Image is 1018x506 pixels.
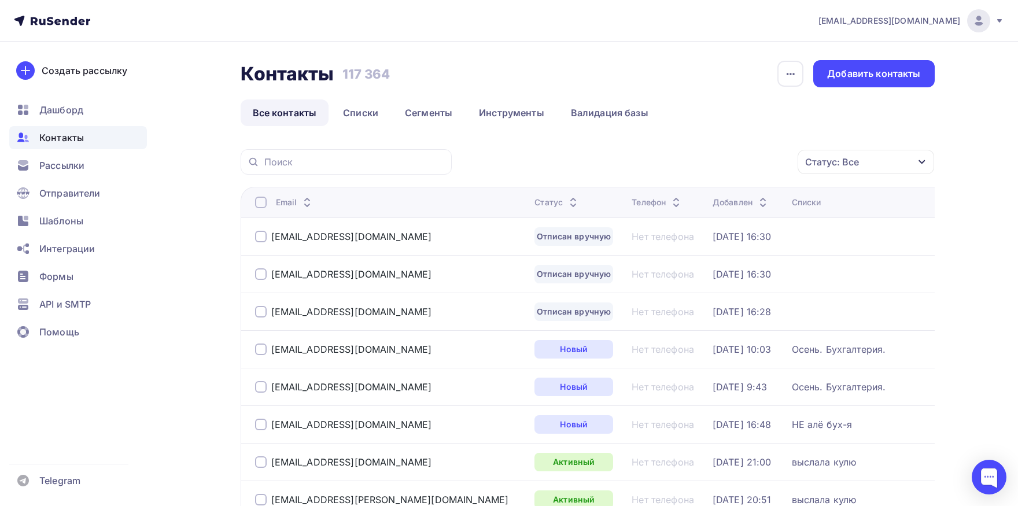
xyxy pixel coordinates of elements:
[632,231,694,242] div: Нет телефона
[271,381,432,393] a: [EMAIL_ADDRESS][DOMAIN_NAME]
[792,344,886,355] a: Осень. Бухгалтерия.
[805,155,859,169] div: Статус: Все
[534,227,613,246] a: Отписан вручную
[264,156,445,168] input: Поиск
[39,242,95,256] span: Интеграции
[713,419,772,430] a: [DATE] 16:48
[818,9,1004,32] a: [EMAIL_ADDRESS][DOMAIN_NAME]
[713,268,772,280] a: [DATE] 16:30
[271,494,509,505] a: [EMAIL_ADDRESS][PERSON_NAME][DOMAIN_NAME]
[792,456,857,468] a: выслала кулю
[713,344,772,355] div: [DATE] 10:03
[39,158,84,172] span: Рассылки
[9,98,147,121] a: Дашборд
[9,182,147,205] a: Отправители
[559,99,661,126] a: Валидация базы
[271,231,432,242] a: [EMAIL_ADDRESS][DOMAIN_NAME]
[797,149,935,175] button: Статус: Все
[534,197,580,208] div: Статус
[39,186,101,200] span: Отправители
[632,306,694,317] a: Нет телефона
[271,456,432,468] a: [EMAIL_ADDRESS][DOMAIN_NAME]
[534,302,613,321] a: Отписан вручную
[271,419,432,430] a: [EMAIL_ADDRESS][DOMAIN_NAME]
[632,494,694,505] a: Нет телефона
[42,64,127,77] div: Создать рассылку
[9,126,147,149] a: Контакты
[713,456,772,468] a: [DATE] 21:00
[632,344,694,355] a: Нет телефона
[818,15,960,27] span: [EMAIL_ADDRESS][DOMAIN_NAME]
[241,62,334,86] h2: Контакты
[276,197,315,208] div: Email
[271,306,432,317] a: [EMAIL_ADDRESS][DOMAIN_NAME]
[632,268,694,280] a: Нет телефона
[792,381,886,393] a: Осень. Бухгалтерия.
[534,453,613,471] a: Активный
[331,99,390,126] a: Списки
[632,381,694,393] a: Нет телефона
[792,494,857,505] a: выслала кулю
[534,265,613,283] a: Отписан вручную
[792,197,821,208] div: Списки
[39,131,84,145] span: Контакты
[632,419,694,430] a: Нет телефона
[827,67,920,80] div: Добавить контакты
[271,344,432,355] div: [EMAIL_ADDRESS][DOMAIN_NAME]
[713,197,770,208] div: Добавлен
[241,99,329,126] a: Все контакты
[632,197,683,208] div: Телефон
[713,494,772,505] a: [DATE] 20:51
[534,415,613,434] a: Новый
[271,268,432,280] a: [EMAIL_ADDRESS][DOMAIN_NAME]
[39,474,80,487] span: Telegram
[534,340,613,359] a: Новый
[792,419,853,430] a: НЕ алё бух-я
[534,378,613,396] a: Новый
[713,381,768,393] div: [DATE] 9:43
[467,99,556,126] a: Инструменты
[9,154,147,177] a: Рассылки
[393,99,464,126] a: Сегменты
[39,103,83,117] span: Дашборд
[39,297,91,311] span: API и SMTP
[342,66,390,82] h3: 117 364
[9,209,147,232] a: Шаблоны
[713,231,772,242] a: [DATE] 16:30
[39,269,73,283] span: Формы
[713,306,772,317] a: [DATE] 16:28
[39,214,83,228] span: Шаблоны
[632,456,694,468] a: Нет телефона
